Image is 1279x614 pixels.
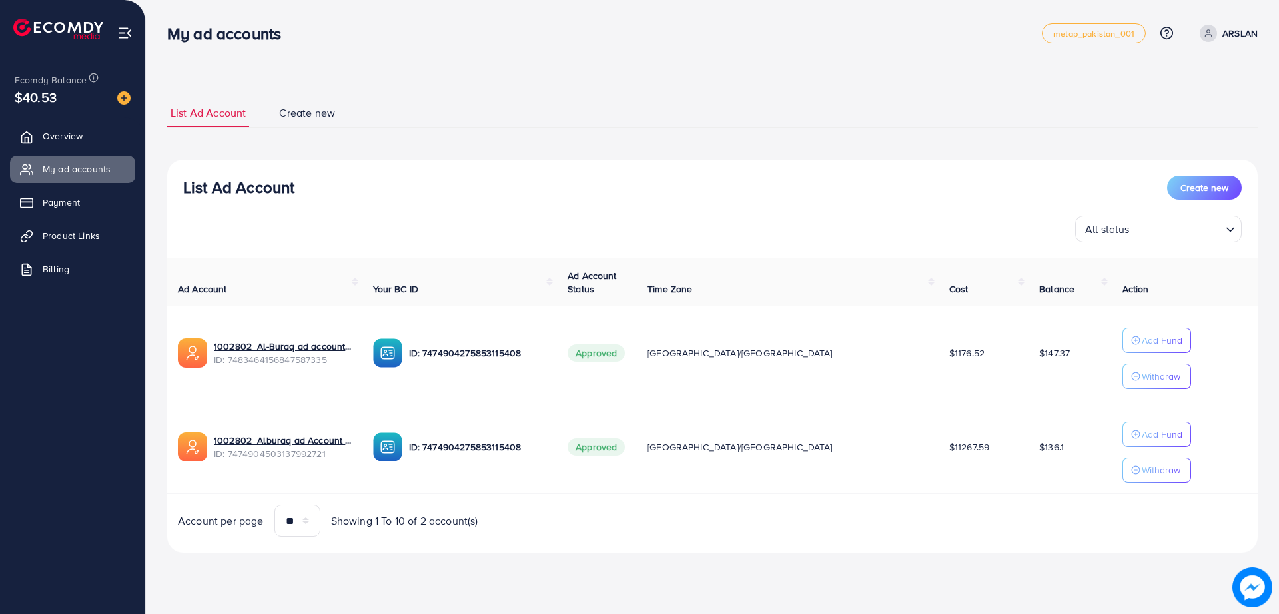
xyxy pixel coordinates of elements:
[949,346,985,360] span: $1176.52
[647,440,833,454] span: [GEOGRAPHIC_DATA]/[GEOGRAPHIC_DATA]
[373,432,402,461] img: ic-ba-acc.ded83a64.svg
[43,229,100,242] span: Product Links
[949,440,989,454] span: $11267.59
[214,353,352,366] span: ID: 7483464156847587335
[1232,567,1272,607] img: image
[1142,426,1182,442] p: Add Fund
[1039,282,1074,296] span: Balance
[214,434,352,447] a: 1002802_Alburaq ad Account 1_1740386843243
[167,24,292,43] h3: My ad accounts
[117,25,133,41] img: menu
[15,87,57,107] span: $40.53
[1039,440,1064,454] span: $136.1
[13,19,103,39] img: logo
[117,91,131,105] img: image
[409,345,547,361] p: ID: 7474904275853115408
[1075,216,1242,242] div: Search for option
[1142,368,1180,384] p: Withdraw
[43,162,111,176] span: My ad accounts
[373,282,419,296] span: Your BC ID
[1180,181,1228,194] span: Create new
[1122,328,1191,353] button: Add Fund
[647,282,692,296] span: Time Zone
[178,282,227,296] span: Ad Account
[279,105,335,121] span: Create new
[43,196,80,209] span: Payment
[1122,282,1149,296] span: Action
[10,189,135,216] a: Payment
[43,262,69,276] span: Billing
[1142,462,1180,478] p: Withdraw
[409,439,547,455] p: ID: 7474904275853115408
[1222,25,1258,41] p: ARSLAN
[10,256,135,282] a: Billing
[214,434,352,461] div: <span class='underline'>1002802_Alburaq ad Account 1_1740386843243</span></br>7474904503137992721
[10,156,135,182] a: My ad accounts
[178,338,207,368] img: ic-ads-acc.e4c84228.svg
[647,346,833,360] span: [GEOGRAPHIC_DATA]/[GEOGRAPHIC_DATA]
[214,447,352,460] span: ID: 7474904503137992721
[568,269,617,296] span: Ad Account Status
[1122,364,1191,389] button: Withdraw
[1042,23,1146,43] a: metap_pakistan_001
[10,222,135,249] a: Product Links
[1167,176,1242,200] button: Create new
[178,513,264,529] span: Account per page
[331,513,478,529] span: Showing 1 To 10 of 2 account(s)
[568,344,625,362] span: Approved
[1142,332,1182,348] p: Add Fund
[10,123,135,149] a: Overview
[15,73,87,87] span: Ecomdy Balance
[1053,29,1134,38] span: metap_pakistan_001
[1122,458,1191,483] button: Withdraw
[1082,220,1132,239] span: All status
[1122,422,1191,447] button: Add Fund
[1039,346,1070,360] span: $147.37
[183,178,294,197] h3: List Ad Account
[568,438,625,456] span: Approved
[178,432,207,461] img: ic-ads-acc.e4c84228.svg
[214,340,352,353] a: 1002802_Al-Buraq ad account 02_1742380041767
[43,129,83,143] span: Overview
[1134,217,1220,239] input: Search for option
[373,338,402,368] img: ic-ba-acc.ded83a64.svg
[1194,25,1258,42] a: ARSLAN
[171,105,246,121] span: List Ad Account
[949,282,969,296] span: Cost
[214,340,352,367] div: <span class='underline'>1002802_Al-Buraq ad account 02_1742380041767</span></br>7483464156847587335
